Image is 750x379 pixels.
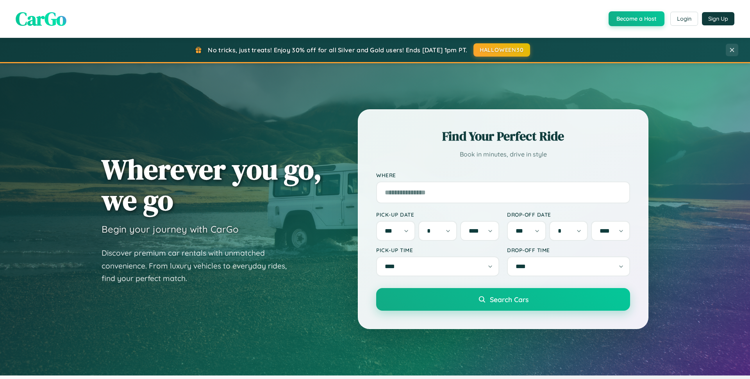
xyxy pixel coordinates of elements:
[102,154,322,215] h1: Wherever you go, we go
[507,247,630,253] label: Drop-off Time
[376,211,499,218] label: Pick-up Date
[376,172,630,178] label: Where
[609,11,664,26] button: Become a Host
[102,247,297,285] p: Discover premium car rentals with unmatched convenience. From luxury vehicles to everyday rides, ...
[376,288,630,311] button: Search Cars
[507,211,630,218] label: Drop-off Date
[208,46,467,54] span: No tricks, just treats! Enjoy 30% off for all Silver and Gold users! Ends [DATE] 1pm PT.
[376,128,630,145] h2: Find Your Perfect Ride
[376,247,499,253] label: Pick-up Time
[473,43,530,57] button: HALLOWEEN30
[16,6,66,32] span: CarGo
[102,223,239,235] h3: Begin your journey with CarGo
[490,295,529,304] span: Search Cars
[702,12,734,25] button: Sign Up
[670,12,698,26] button: Login
[376,149,630,160] p: Book in minutes, drive in style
